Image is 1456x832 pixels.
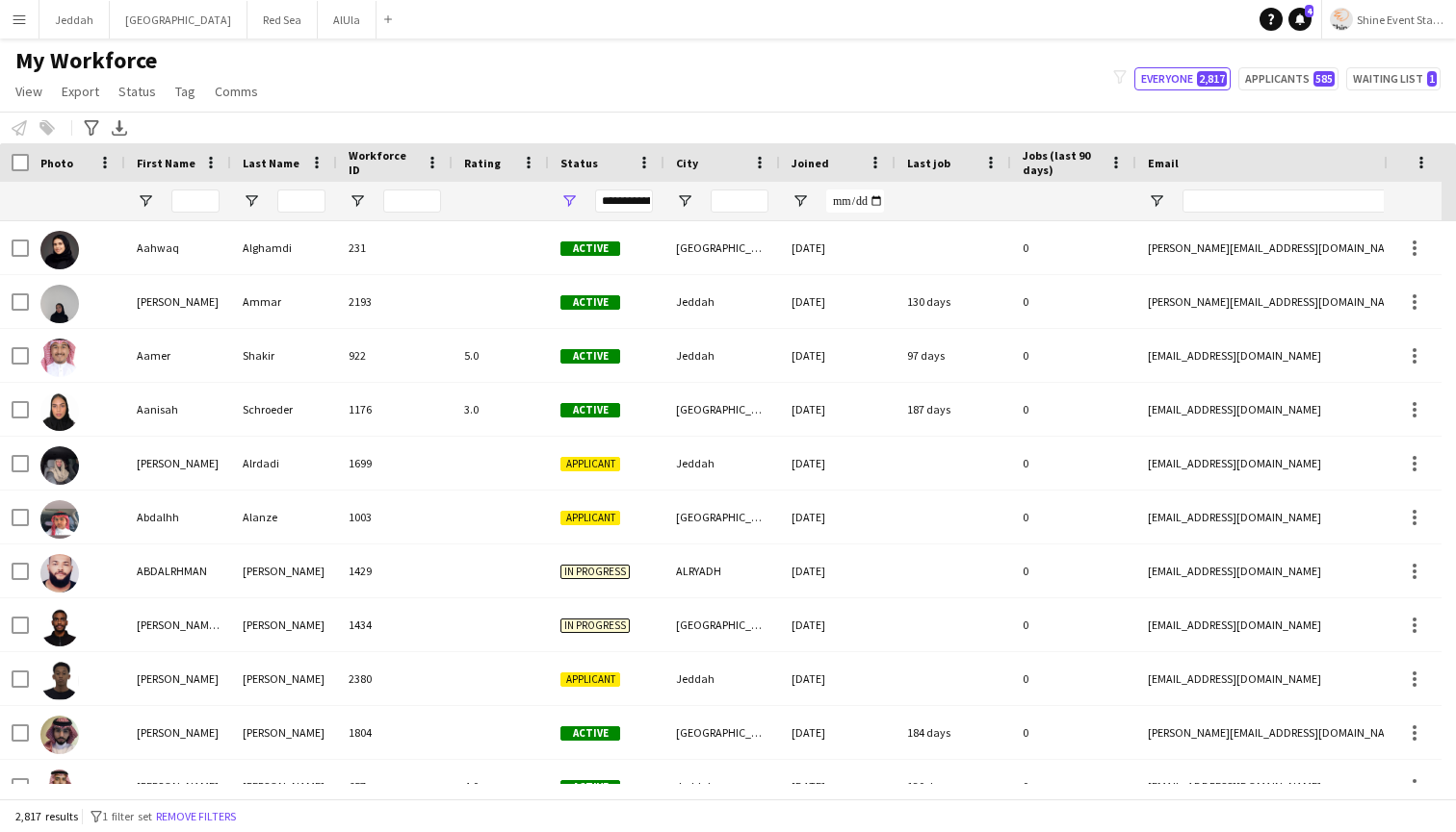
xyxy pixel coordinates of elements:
div: [PERSON_NAME] [231,706,337,759]
div: [GEOGRAPHIC_DATA] [664,221,780,274]
span: Last Name [243,156,299,170]
div: Ammar [231,275,337,328]
img: Aamer Shakir [40,339,79,377]
div: 0 [1011,437,1136,490]
button: Open Filter Menu [792,192,809,210]
div: Schroeder [231,383,337,436]
span: Rating [464,156,501,170]
span: Export [62,83,99,100]
div: [DATE] [780,652,896,705]
button: Open Filter Menu [137,192,154,210]
div: [DATE] [780,221,896,274]
div: 130 days [896,760,1011,813]
span: Applicant [560,511,620,525]
div: [DATE] [780,329,896,382]
span: 1 filter set [102,809,152,823]
button: [GEOGRAPHIC_DATA] [110,1,247,38]
div: 0 [1011,544,1136,597]
span: Status [560,156,598,170]
div: 0 [1011,598,1136,651]
input: Workforce ID Filter Input [383,189,441,213]
div: 1429 [337,544,453,597]
span: First Name [137,156,195,170]
div: Jeddah [664,275,780,328]
span: 1 [1427,71,1437,87]
input: First Name Filter Input [171,189,220,213]
div: 231 [337,221,453,274]
div: Jeddah [664,437,780,490]
div: 5.0 [453,329,549,382]
div: 0 [1011,652,1136,705]
div: Jeddah [664,760,780,813]
a: Tag [168,79,203,104]
app-action-btn: Advanced filters [80,116,103,139]
span: Active [560,780,620,794]
a: Comms [207,79,266,104]
div: [PERSON_NAME] [125,275,231,328]
app-action-btn: Export XLSX [108,116,131,139]
div: [DATE] [780,275,896,328]
img: Abdalhh Alanze [40,500,79,539]
div: 1434 [337,598,453,651]
div: Shakir [231,329,337,382]
span: Active [560,349,620,364]
div: 0 [1011,706,1136,759]
span: In progress [560,565,630,579]
span: Active [560,726,620,741]
span: Tag [175,83,195,100]
span: Applicant [560,672,620,687]
span: Active [560,403,620,417]
div: 1699 [337,437,453,490]
div: [DATE] [780,706,896,759]
div: [DATE] [780,760,896,813]
div: 130 days [896,275,1011,328]
div: [PERSON_NAME] [125,706,231,759]
div: [DATE] [780,544,896,597]
span: City [676,156,698,170]
span: Joined [792,156,829,170]
div: 0 [1011,760,1136,813]
img: Logo [1330,8,1353,31]
span: Comms [215,83,258,100]
div: Aanisah [125,383,231,436]
button: Applicants585 [1238,67,1339,90]
div: 657 [337,760,453,813]
div: 2380 [337,652,453,705]
div: [GEOGRAPHIC_DATA] [664,706,780,759]
button: Open Filter Menu [243,192,260,210]
div: 0 [1011,383,1136,436]
div: [PERSON_NAME] [231,760,337,813]
input: Last Name Filter Input [277,189,325,213]
div: [DATE] [780,383,896,436]
button: Open Filter Menu [560,192,578,210]
button: Remove filters [152,806,240,827]
img: Aanisah Schroeder [40,392,79,431]
img: Aalya Ammar [40,285,79,323]
div: [PERSON_NAME] [125,652,231,705]
span: Last job [907,156,950,170]
span: Active [560,295,620,310]
div: [PERSON_NAME] [231,652,337,705]
div: [PERSON_NAME] [PERSON_NAME] [125,598,231,651]
div: 0 [1011,275,1136,328]
a: View [8,79,50,104]
div: 1003 [337,491,453,543]
div: 187 days [896,383,1011,436]
div: Aahwaq [125,221,231,274]
span: View [15,83,42,100]
button: Open Filter Menu [349,192,366,210]
span: Jobs (last 90 days) [1023,148,1102,177]
div: 1176 [337,383,453,436]
button: Open Filter Menu [1148,192,1165,210]
button: AlUla [318,1,377,38]
a: Export [54,79,107,104]
button: Red Sea [247,1,318,38]
div: [PERSON_NAME] [231,598,337,651]
span: Email [1148,156,1179,170]
div: 0 [1011,329,1136,382]
div: Jeddah [664,329,780,382]
img: Abdulaziz Abdulaziz [40,716,79,754]
div: Alrdadi [231,437,337,490]
div: [DATE] [780,437,896,490]
div: 3.0 [453,383,549,436]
